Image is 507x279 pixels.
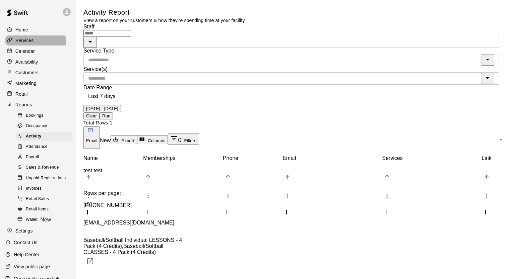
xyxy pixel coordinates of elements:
div: Invoices [16,184,73,193]
button: Visit customer page [83,255,97,268]
p: Settings [15,227,33,234]
div: Retail Sales [16,194,73,204]
a: Retail Items [16,204,75,214]
span: Service(s) [83,66,108,72]
a: Retail [5,89,70,99]
button: Email [83,126,100,149]
a: Retail Sales [16,194,75,204]
a: Invoices [16,183,75,194]
a: Attendance [16,142,75,152]
div: test test [83,168,143,174]
span: Wallet [26,216,38,223]
button: Show filters [168,133,199,145]
a: Reports [5,100,70,110]
a: Unpaid Registrations [16,173,75,183]
div: Link [482,149,498,168]
span: 0 [178,137,181,144]
a: Customers [5,68,70,78]
p: Total Rows: 1 [83,119,499,126]
p: Reports [15,101,32,108]
p: View public page [14,263,50,270]
div: Phone [223,149,282,168]
div: Email [282,149,382,168]
p: Calendar [15,48,35,55]
a: WalletNew [16,214,75,225]
button: Clear [83,112,100,119]
div: Memberships [143,149,223,168]
button: Run [100,112,113,119]
span: New [38,217,54,222]
a: Bookings [16,110,75,121]
a: Visit customer page [83,258,97,264]
button: Open [481,55,494,66]
p: Email [86,138,97,143]
a: Services [5,35,70,45]
div: +13097810692 [83,202,143,208]
div: Unpaid Registrations [16,174,73,183]
a: Occupancy [16,121,75,131]
button: Menu [482,191,492,201]
div: Services [382,149,482,168]
p: View a report on your customers & how they're spending time at your facility [83,17,245,24]
span: Staff [83,24,94,29]
a: Marketing [5,78,70,88]
button: [DATE] - [DATE] [83,105,121,112]
span: New [100,137,111,143]
span: Sales & Revenue [26,164,59,171]
p: Services [15,37,34,44]
button: Export [111,135,137,144]
button: Menu [382,191,392,201]
button: Select columns [137,135,168,144]
span: Attendance [26,144,48,150]
span: Invoices [26,185,42,192]
div: Retail Items [16,205,73,214]
h5: Activity Report [83,8,245,17]
p: Home [15,26,28,33]
a: Activity [16,131,75,142]
a: Calendar [5,46,70,56]
p: Customers [15,69,39,76]
button: Open [83,37,97,48]
a: Settings [5,226,70,236]
span: Activity [26,133,42,140]
p: Availability [15,59,38,65]
div: WalletNew [16,215,73,224]
p: Contact Us [14,239,38,246]
div: Occupancy [16,121,73,131]
a: Availability [5,57,70,67]
div: Name [83,149,143,168]
div: Attendance [16,142,73,152]
button: Menu [223,191,233,201]
svg: Visit customer page [86,257,94,265]
span: Retail Sales [26,196,49,202]
p: Retail [15,91,28,97]
a: Sales & Revenue [16,163,75,173]
button: Menu [282,191,293,201]
span: Payroll [26,154,39,161]
div: Sales & Revenue [16,163,73,172]
div: Baseball/Softball Individual LESSONS - 4 Pack (4 Credits),Baseball/Softball CLASSES - 4 Pack (4 C... [83,237,183,255]
a: Home [5,25,70,35]
div: Payroll [16,153,73,162]
span: Service Type [83,48,114,54]
a: Payroll [16,152,75,163]
p: Marketing [15,80,37,87]
div: Activity [16,132,73,141]
div: deadpuck@hotmail.com [83,220,183,226]
button: Open [481,73,494,84]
